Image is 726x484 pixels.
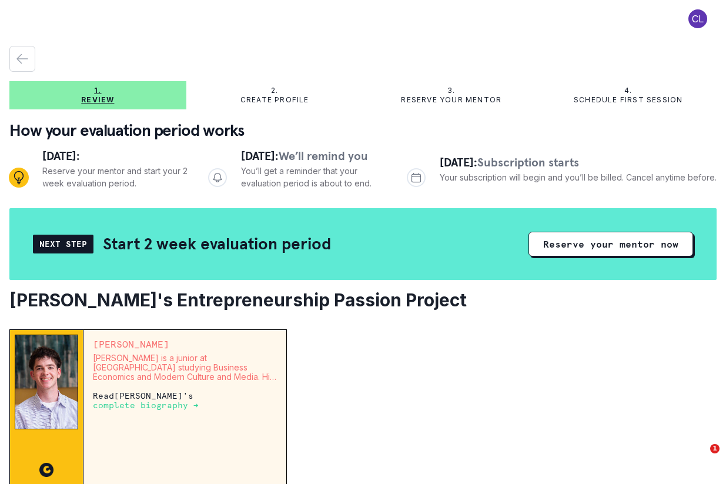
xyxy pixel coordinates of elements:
p: Review [81,95,114,105]
p: Read [PERSON_NAME] 's [93,391,277,410]
p: 1. [94,86,101,95]
button: profile picture [679,9,717,28]
span: [DATE]: [42,148,80,163]
p: 4. [624,86,632,95]
a: complete biography → [93,400,199,410]
p: Reserve your mentor and start your 2 week evaluation period. [42,165,189,189]
p: You’ll get a reminder that your evaluation period is about to end. [241,165,388,189]
span: [DATE]: [241,148,279,163]
p: Schedule first session [574,95,682,105]
span: 1 [710,444,720,453]
p: Reserve your mentor [401,95,501,105]
span: Subscription starts [477,155,579,170]
iframe: Intercom live chat [686,444,714,472]
p: 2. [271,86,278,95]
p: [PERSON_NAME] [93,339,277,349]
h2: Start 2 week evaluation period [103,233,331,254]
p: How your evaluation period works [9,119,717,142]
p: Your subscription will begin and you’ll be billed. Cancel anytime before. [440,171,717,183]
span: We’ll remind you [279,148,368,163]
h2: [PERSON_NAME]'s Entrepreneurship Passion Project [9,289,717,311]
button: Reserve your mentor now [528,232,693,256]
p: [PERSON_NAME] is a junior at [GEOGRAPHIC_DATA] studying Business Economics and Modern Culture and... [93,353,277,382]
img: Mentor Image [15,335,78,429]
p: Create profile [240,95,309,105]
img: CC image [39,463,53,477]
div: Progress [9,147,717,208]
span: [DATE]: [440,155,477,170]
div: Next Step [33,235,93,253]
p: 3. [447,86,455,95]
